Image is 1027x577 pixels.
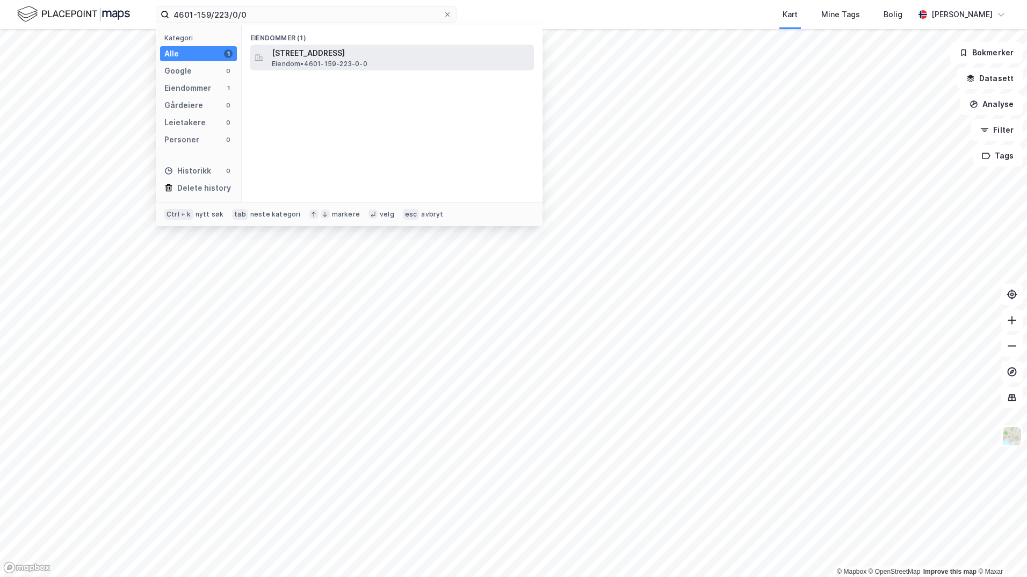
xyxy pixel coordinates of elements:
a: Mapbox homepage [3,561,50,574]
div: nytt søk [196,210,224,219]
div: Eiendommer (1) [242,25,543,45]
div: Personer [164,133,199,146]
div: Bolig [884,8,902,21]
div: Historikk [164,164,211,177]
a: Improve this map [923,568,977,575]
span: [STREET_ADDRESS] [272,47,530,60]
div: markere [332,210,360,219]
img: Z [1002,426,1022,446]
a: OpenStreetMap [869,568,921,575]
input: Søk på adresse, matrikkel, gårdeiere, leietakere eller personer [169,6,443,23]
div: 0 [224,118,233,127]
span: Eiendom • 4601-159-223-0-0 [272,60,367,68]
div: 0 [224,167,233,175]
button: Tags [973,145,1023,167]
div: Kart [783,8,798,21]
div: neste kategori [250,210,301,219]
div: Mine Tags [821,8,860,21]
div: 0 [224,67,233,75]
div: Leietakere [164,116,206,129]
div: 1 [224,84,233,92]
a: Mapbox [837,568,866,575]
div: velg [380,210,394,219]
div: 1 [224,49,233,58]
div: 0 [224,101,233,110]
iframe: Chat Widget [973,525,1027,577]
div: [PERSON_NAME] [931,8,993,21]
button: Analyse [960,93,1023,115]
div: avbryt [421,210,443,219]
div: 0 [224,135,233,144]
div: Ctrl + k [164,209,193,220]
button: Datasett [957,68,1023,89]
div: Gårdeiere [164,99,203,112]
div: Delete history [177,182,231,194]
div: Kategori [164,34,237,42]
button: Bokmerker [950,42,1023,63]
div: Google [164,64,192,77]
button: Filter [971,119,1023,141]
div: tab [232,209,248,220]
img: logo.f888ab2527a4732fd821a326f86c7f29.svg [17,5,130,24]
div: Eiendommer [164,82,211,95]
div: esc [403,209,420,220]
div: Alle [164,47,179,60]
